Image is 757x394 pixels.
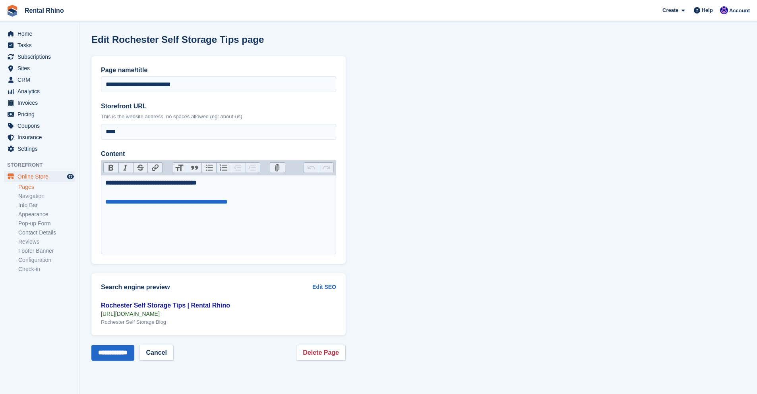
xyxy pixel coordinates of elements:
[4,86,75,97] a: menu
[101,175,336,254] trix-editor: Content
[17,97,65,108] span: Invoices
[4,51,75,62] a: menu
[172,163,187,173] button: Heading
[702,6,713,14] span: Help
[304,163,319,173] button: Undo
[4,97,75,108] a: menu
[18,220,75,227] a: Pop-up Form
[4,63,75,74] a: menu
[729,7,750,15] span: Account
[319,163,333,173] button: Redo
[18,202,75,209] a: Info Bar
[17,109,65,120] span: Pricing
[101,65,336,75] label: Page name/title
[17,171,65,182] span: Online Store
[18,238,75,246] a: Reviews
[18,229,75,236] a: Contact Details
[4,171,75,182] a: menu
[118,163,133,173] button: Italic
[139,345,173,361] a: Cancel
[101,310,336,317] div: [URL][DOMAIN_NAME]
[17,86,65,97] span: Analytics
[246,163,260,173] button: Increase Level
[104,163,118,173] button: Bold
[201,163,216,173] button: Bullets
[18,256,75,264] a: Configuration
[296,345,346,361] a: Delete Page
[720,6,728,14] img: Ari Kolas
[101,113,336,121] p: This is the website address, no spaces allowed (eg: about-us)
[66,172,75,181] a: Preview store
[17,132,65,143] span: Insurance
[187,163,201,173] button: Quote
[17,143,65,154] span: Settings
[4,74,75,85] a: menu
[147,163,162,173] button: Link
[216,163,231,173] button: Numbers
[17,40,65,51] span: Tasks
[91,34,264,45] h1: Edit Rochester Self Storage Tips page
[17,120,65,131] span: Coupons
[231,163,246,173] button: Decrease Level
[101,319,336,326] div: Rochester Self Storage Blog
[18,192,75,200] a: Navigation
[101,284,312,291] h2: Search engine preview
[4,120,75,131] a: menu
[662,6,678,14] span: Create
[18,265,75,273] a: Check-in
[133,163,148,173] button: Strikethrough
[21,4,67,17] a: Rental Rhino
[18,183,75,191] a: Pages
[17,51,65,62] span: Subscriptions
[17,28,65,39] span: Home
[18,247,75,255] a: Footer Banner
[6,5,18,17] img: stora-icon-8386f47178a22dfd0bd8f6a31ec36ba5ce8667c1dd55bd0f319d3a0aa187defe.svg
[4,28,75,39] a: menu
[270,163,285,173] button: Attach Files
[4,109,75,120] a: menu
[4,40,75,51] a: menu
[4,143,75,154] a: menu
[7,161,79,169] span: Storefront
[101,149,336,159] label: Content
[101,301,336,310] div: Rochester Self Storage Tips | Rental Rhino
[312,283,336,291] a: Edit SEO
[101,102,336,111] label: Storefront URL
[18,211,75,218] a: Appearance
[17,63,65,74] span: Sites
[17,74,65,85] span: CRM
[4,132,75,143] a: menu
